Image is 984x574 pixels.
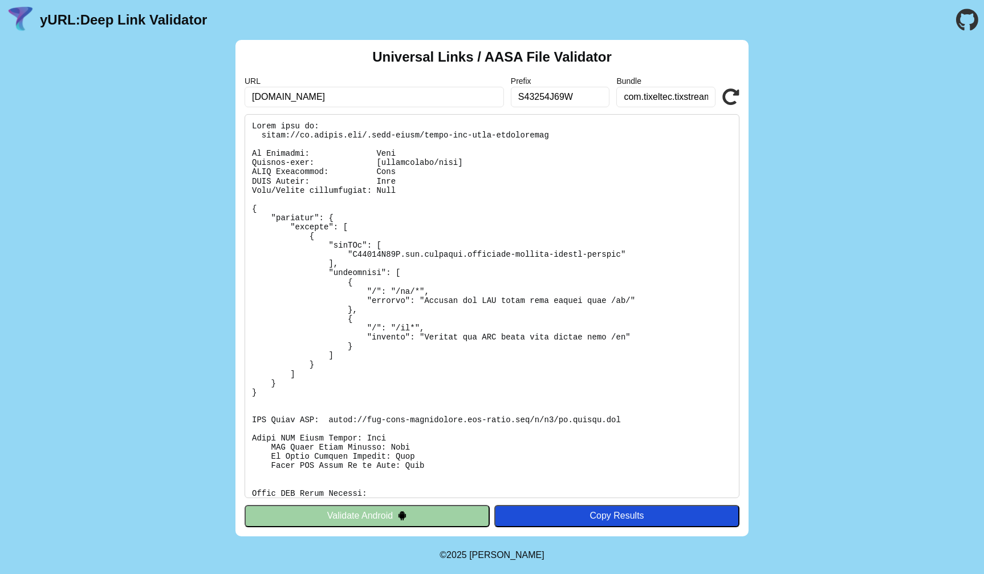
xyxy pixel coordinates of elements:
button: Copy Results [494,505,739,527]
a: yURL:Deep Link Validator [40,12,207,28]
button: Validate Android [245,505,490,527]
span: 2025 [446,550,467,560]
input: Optional [616,87,715,107]
div: Copy Results [500,511,734,521]
pre: Lorem ipsu do: sitam://co.adipis.eli/.sedd-eiusm/tempo-inc-utla-etdoloremag Al Enimadmi: Veni Qui... [245,114,739,498]
img: yURL Logo [6,5,35,35]
label: Bundle [616,76,715,86]
a: Michael Ibragimchayev's Personal Site [469,550,544,560]
h2: Universal Links / AASA File Validator [372,49,612,65]
label: Prefix [511,76,610,86]
label: URL [245,76,504,86]
footer: © [440,536,544,574]
input: Required [245,87,504,107]
input: Optional [511,87,610,107]
img: droidIcon.svg [397,511,407,520]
